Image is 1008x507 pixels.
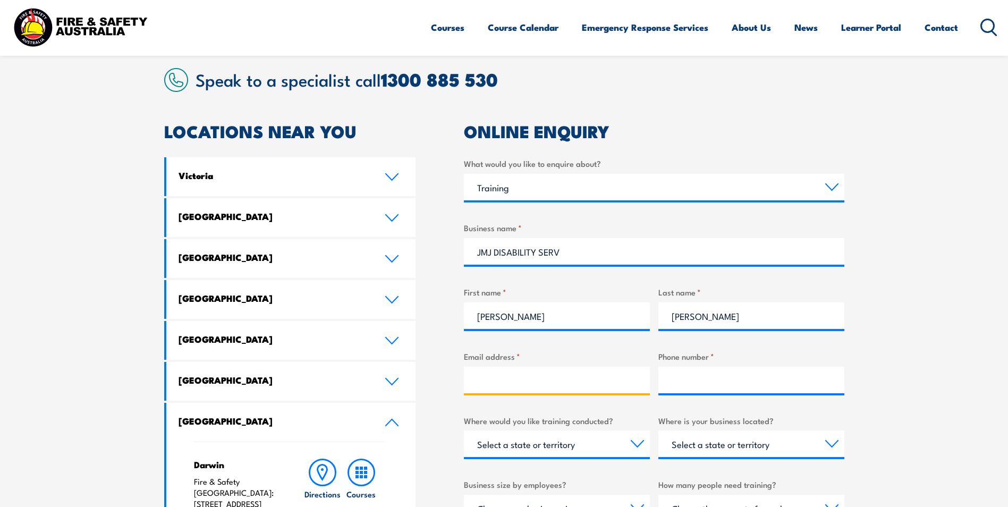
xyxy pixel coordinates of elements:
[732,13,771,41] a: About Us
[658,478,844,491] label: How many people need training?
[166,321,416,360] a: [GEOGRAPHIC_DATA]
[304,488,341,500] h6: Directions
[179,170,369,181] h4: Victoria
[196,70,844,89] h2: Speak to a specialist call
[658,350,844,362] label: Phone number
[179,292,369,304] h4: [GEOGRAPHIC_DATA]
[346,488,376,500] h6: Courses
[166,198,416,237] a: [GEOGRAPHIC_DATA]
[925,13,958,41] a: Contact
[464,350,650,362] label: Email address
[194,459,283,470] h4: Darwin
[166,403,416,442] a: [GEOGRAPHIC_DATA]
[464,415,650,427] label: Where would you like training conducted?
[464,123,844,138] h2: ONLINE ENQUIRY
[381,65,498,93] a: 1300 885 530
[179,374,369,386] h4: [GEOGRAPHIC_DATA]
[464,222,844,234] label: Business name
[582,13,708,41] a: Emergency Response Services
[179,333,369,345] h4: [GEOGRAPHIC_DATA]
[179,415,369,427] h4: [GEOGRAPHIC_DATA]
[794,13,818,41] a: News
[164,123,416,138] h2: LOCATIONS NEAR YOU
[166,362,416,401] a: [GEOGRAPHIC_DATA]
[658,286,844,298] label: Last name
[658,415,844,427] label: Where is your business located?
[841,13,901,41] a: Learner Portal
[166,239,416,278] a: [GEOGRAPHIC_DATA]
[431,13,464,41] a: Courses
[464,286,650,298] label: First name
[464,157,844,170] label: What would you like to enquire about?
[166,157,416,196] a: Victoria
[464,478,650,491] label: Business size by employees?
[488,13,558,41] a: Course Calendar
[179,251,369,263] h4: [GEOGRAPHIC_DATA]
[166,280,416,319] a: [GEOGRAPHIC_DATA]
[179,210,369,222] h4: [GEOGRAPHIC_DATA]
